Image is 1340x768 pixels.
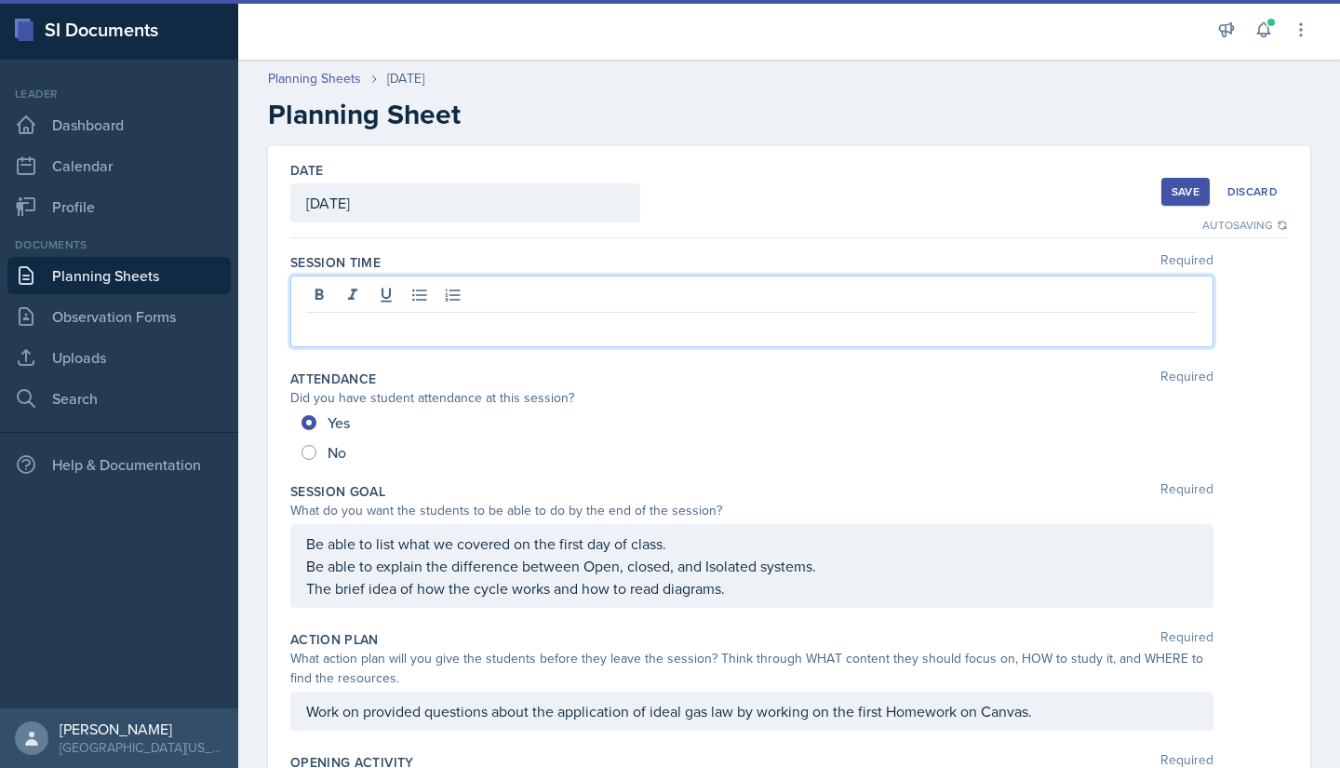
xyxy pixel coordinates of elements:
label: Date [290,161,323,180]
a: Search [7,380,231,417]
div: Leader [7,86,231,102]
a: Calendar [7,147,231,184]
p: Be able to explain the difference between Open, closed, and Isolated systems. [306,555,1198,577]
label: Action Plan [290,630,379,649]
div: Documents [7,236,231,253]
div: What action plan will you give the students before they leave the session? Think through WHAT con... [290,649,1213,688]
div: What do you want the students to be able to do by the end of the session? [290,501,1213,520]
span: Required [1160,253,1213,272]
div: [GEOGRAPHIC_DATA][US_STATE] in [GEOGRAPHIC_DATA] [60,738,223,757]
div: Discard [1227,184,1278,199]
a: Planning Sheets [268,69,361,88]
div: [DATE] [387,69,424,88]
a: Uploads [7,339,231,376]
span: Required [1160,482,1213,501]
p: Be able to list what we covered on the first day of class. [306,532,1198,555]
button: Save [1161,178,1210,206]
span: Required [1160,370,1213,388]
a: Planning Sheets [7,257,231,294]
span: Required [1160,630,1213,649]
a: Dashboard [7,106,231,143]
a: Profile [7,188,231,225]
h2: Planning Sheet [268,98,1310,131]
p: The brief idea of how the cycle works and how to read diagrams. [306,577,1198,600]
div: Autosaving [1202,217,1288,234]
span: Yes [328,413,350,432]
label: Session Time [290,253,381,272]
div: Save [1172,184,1199,199]
div: Did you have student attendance at this session? [290,388,1213,408]
label: Attendance [290,370,377,388]
div: [PERSON_NAME] [60,720,223,738]
div: Help & Documentation [7,446,231,483]
button: Discard [1217,178,1288,206]
span: No [328,443,346,462]
label: Session Goal [290,482,385,501]
a: Observation Forms [7,298,231,335]
p: Work on provided questions about the application of ideal gas law by working on the first Homewor... [306,700,1198,722]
